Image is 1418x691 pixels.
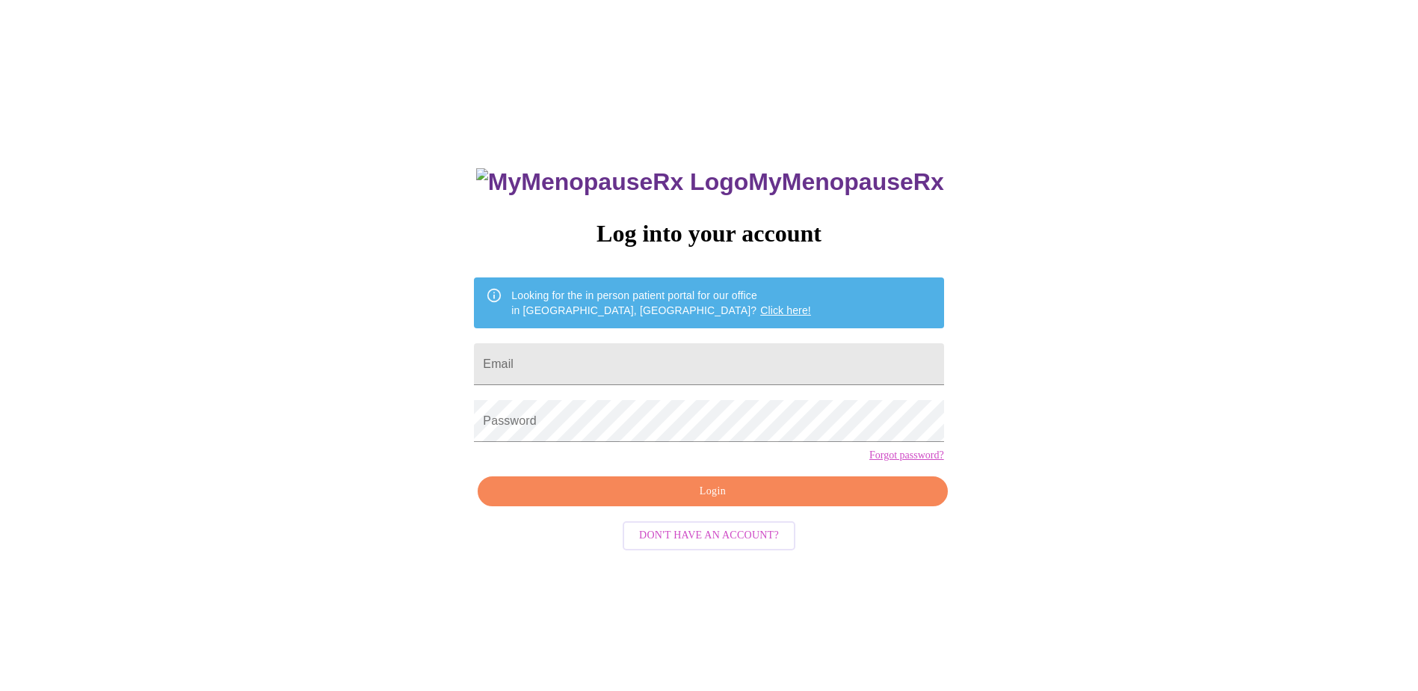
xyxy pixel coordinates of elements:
div: Looking for the in person patient portal for our office in [GEOGRAPHIC_DATA], [GEOGRAPHIC_DATA]? [511,282,811,324]
button: Login [478,476,947,507]
button: Don't have an account? [623,521,795,550]
a: Forgot password? [869,449,944,461]
a: Click here! [760,304,811,316]
a: Don't have an account? [619,528,799,541]
img: MyMenopauseRx Logo [476,168,748,196]
h3: Log into your account [474,220,943,248]
span: Don't have an account? [639,526,779,545]
span: Login [495,482,930,501]
h3: MyMenopauseRx [476,168,944,196]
